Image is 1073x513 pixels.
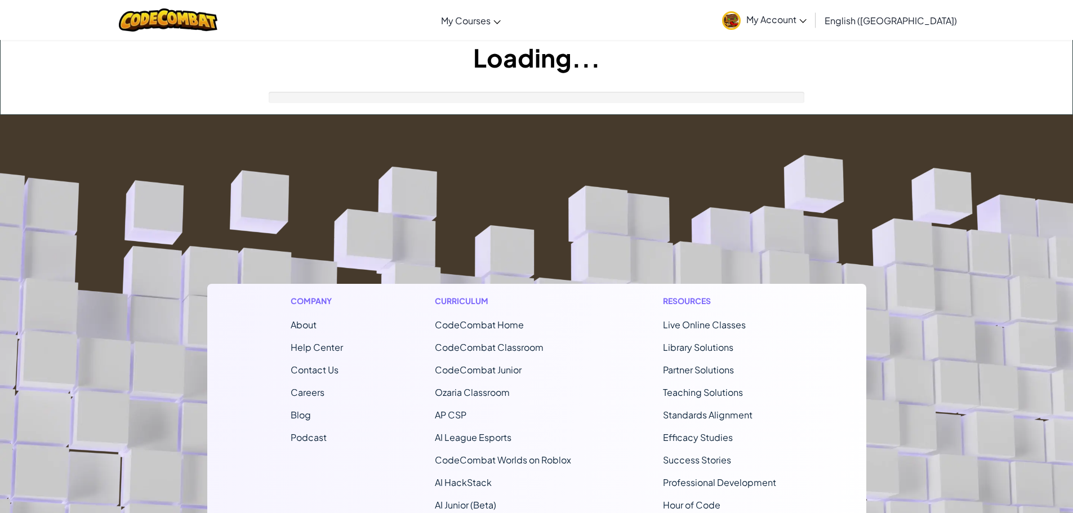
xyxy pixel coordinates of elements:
[441,15,491,26] span: My Courses
[663,364,734,376] a: Partner Solutions
[435,341,544,353] a: CodeCombat Classroom
[435,454,571,466] a: CodeCombat Worlds on Roblox
[435,409,466,421] a: AP CSP
[119,8,217,32] img: CodeCombat logo
[663,454,731,466] a: Success Stories
[435,476,492,488] a: AI HackStack
[746,14,807,25] span: My Account
[663,319,746,331] a: Live Online Classes
[291,319,317,331] a: About
[291,364,339,376] span: Contact Us
[435,319,524,331] span: CodeCombat Home
[435,295,571,307] h1: Curriculum
[663,409,753,421] a: Standards Alignment
[435,5,506,35] a: My Courses
[663,476,776,488] a: Professional Development
[291,409,311,421] a: Blog
[825,15,957,26] span: English ([GEOGRAPHIC_DATA])
[291,295,343,307] h1: Company
[1,40,1072,75] h1: Loading...
[663,295,783,307] h1: Resources
[435,499,496,511] a: AI Junior (Beta)
[722,11,741,30] img: avatar
[716,2,812,38] a: My Account
[435,386,510,398] a: Ozaria Classroom
[663,341,733,353] a: Library Solutions
[663,431,733,443] a: Efficacy Studies
[435,364,522,376] a: CodeCombat Junior
[291,341,343,353] a: Help Center
[819,5,963,35] a: English ([GEOGRAPHIC_DATA])
[663,499,720,511] a: Hour of Code
[435,431,511,443] a: AI League Esports
[663,386,743,398] a: Teaching Solutions
[291,431,327,443] a: Podcast
[291,386,324,398] a: Careers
